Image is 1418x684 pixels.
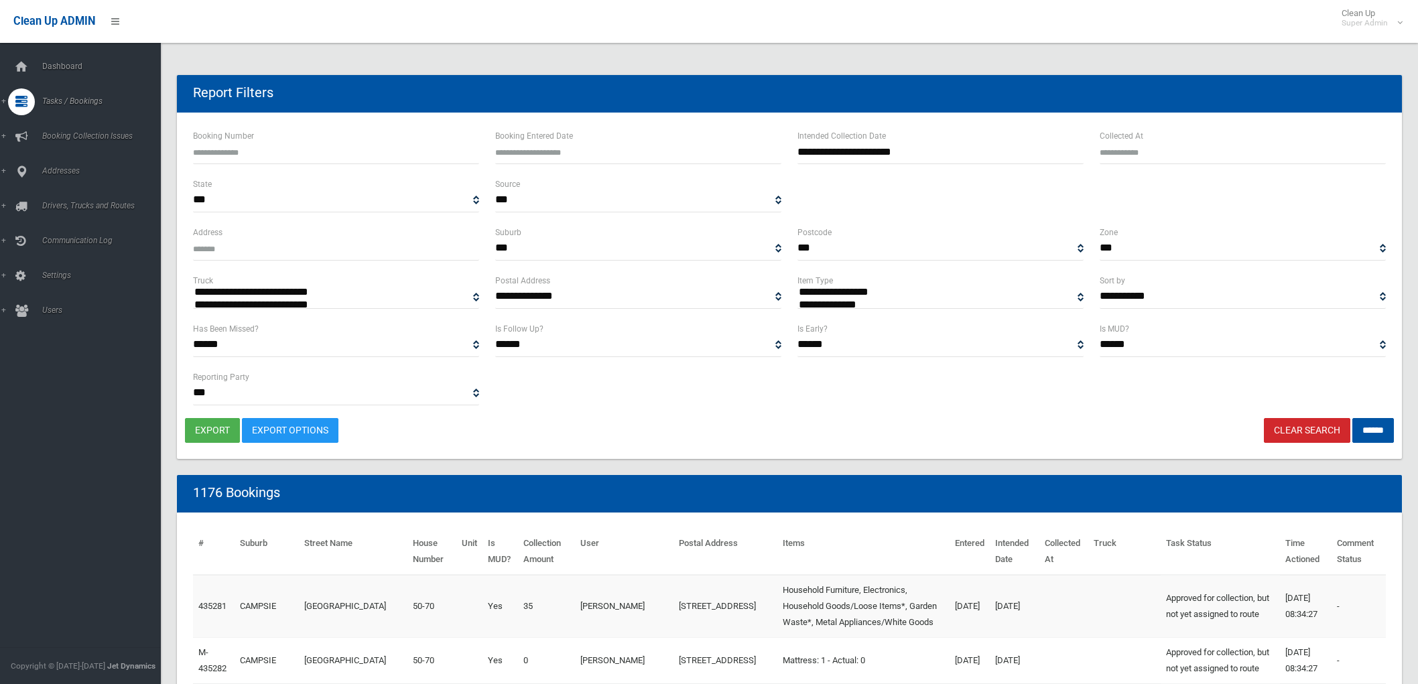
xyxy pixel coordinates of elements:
th: Collection Amount [518,529,574,575]
button: export [185,418,240,443]
span: Clean Up ADMIN [13,15,95,27]
th: Intended Date [990,529,1039,575]
th: Unit [456,529,482,575]
td: [STREET_ADDRESS] [673,637,778,683]
span: Dashboard [38,62,172,71]
td: [DATE] 08:34:27 [1280,637,1331,683]
a: Export Options [242,418,338,443]
span: Drivers, Trucks and Routes [38,201,172,210]
header: 1176 Bookings [177,480,296,506]
td: Household Furniture, Electronics, Household Goods/Loose Items*, Garden Waste*, Metal Appliances/W... [777,575,950,638]
th: Street Name [299,529,408,575]
small: Super Admin [1342,18,1388,28]
td: [PERSON_NAME] [575,637,673,683]
span: Users [38,305,172,315]
td: Approved for collection, but not yet assigned to route [1161,575,1280,638]
td: - [1332,637,1386,683]
th: # [193,529,235,575]
th: Entered [950,529,990,575]
th: Is MUD? [482,529,519,575]
td: [DATE] [990,575,1039,638]
a: 435281 [198,601,227,611]
th: Postal Address [673,529,778,575]
span: Booking Collection Issues [38,131,172,141]
label: Booking Entered Date [495,129,573,143]
label: Truck [193,273,213,288]
header: Report Filters [177,80,289,106]
a: Clear Search [1264,418,1350,443]
td: 35 [518,575,574,638]
span: Copyright © [DATE]-[DATE] [11,661,105,671]
th: Task Status [1161,529,1280,575]
a: M-435282 [198,647,227,673]
strong: Jet Dynamics [107,661,155,671]
span: Clean Up [1335,8,1401,28]
label: Booking Number [193,129,254,143]
th: Collected At [1039,529,1088,575]
td: CAMPSIE [235,637,299,683]
th: Time Actioned [1280,529,1331,575]
th: Truck [1088,529,1161,575]
td: [DATE] 08:34:27 [1280,575,1331,638]
td: [GEOGRAPHIC_DATA] [299,575,408,638]
td: [DATE] [950,637,990,683]
td: [DATE] [990,637,1039,683]
td: Mattress: 1 - Actual: 0 [777,637,950,683]
th: User [575,529,673,575]
label: Address [193,225,222,240]
label: Intended Collection Date [797,129,886,143]
th: Items [777,529,950,575]
td: [PERSON_NAME] [575,575,673,638]
td: [DATE] [950,575,990,638]
td: 0 [518,637,574,683]
td: CAMPSIE [235,575,299,638]
td: 50-70 [407,637,456,683]
span: Settings [38,271,172,280]
td: - [1332,575,1386,638]
td: Yes [482,575,519,638]
td: 50-70 [407,575,456,638]
span: Tasks / Bookings [38,96,172,106]
th: Comment Status [1332,529,1386,575]
span: Communication Log [38,236,172,245]
span: Addresses [38,166,172,176]
th: House Number [407,529,456,575]
td: [STREET_ADDRESS] [673,575,778,638]
label: Item Type [797,273,833,288]
td: [GEOGRAPHIC_DATA] [299,637,408,683]
label: Collected At [1100,129,1143,143]
td: Approved for collection, but not yet assigned to route [1161,637,1280,683]
th: Suburb [235,529,299,575]
td: Yes [482,637,519,683]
